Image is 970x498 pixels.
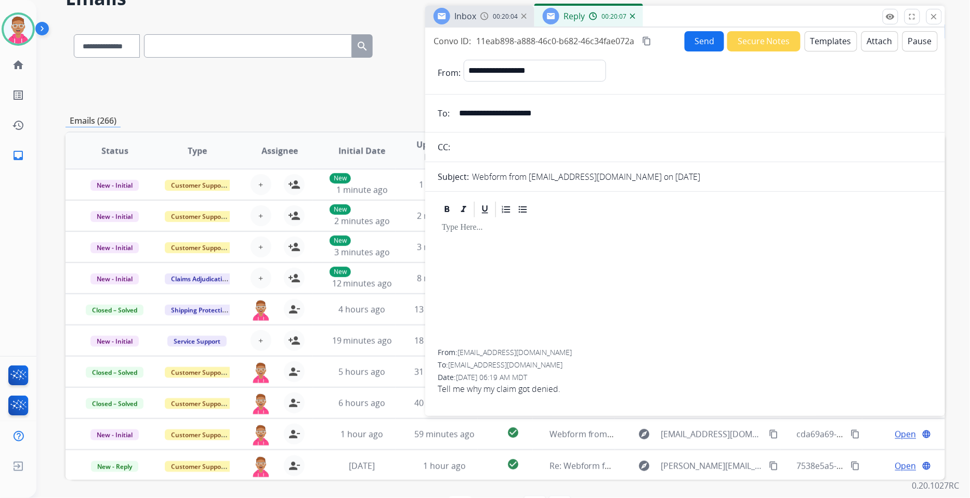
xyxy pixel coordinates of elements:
p: To: [438,107,450,120]
span: + [259,241,264,253]
mat-icon: language [922,461,932,470]
button: + [251,237,271,257]
span: Status [101,145,128,157]
span: 2 minutes ago [417,210,473,221]
mat-icon: person_remove [288,303,300,316]
span: Reply [563,10,585,22]
span: 4 hours ago [339,304,386,315]
mat-icon: content_copy [642,36,651,46]
span: Customer Support [165,242,232,253]
span: Claims Adjudication [165,273,236,284]
span: New - Initial [90,429,139,440]
span: 3 minutes ago [417,241,473,253]
mat-icon: fullscreen [908,12,917,21]
span: Closed – Solved [86,398,143,409]
p: New [330,235,351,246]
mat-icon: language [922,429,932,439]
mat-icon: explore [638,428,650,440]
span: 18 minutes ago [414,335,475,346]
button: + [251,205,271,226]
mat-icon: person_remove [288,460,300,472]
p: 0.20.1027RC [912,479,960,492]
mat-icon: person_add [288,178,300,191]
mat-icon: person_add [288,241,300,253]
span: Webform from [EMAIL_ADDRESS][DOMAIN_NAME] on [DATE] [549,428,785,440]
mat-icon: content_copy [851,429,860,439]
span: 6 hours ago [339,397,386,409]
p: New [330,267,351,277]
span: Re: Webform from [PERSON_NAME][EMAIL_ADDRESS][DOMAIN_NAME] on [DATE] [549,460,863,471]
img: agent-avatar [251,392,271,414]
button: + [251,174,271,195]
span: Open [895,428,916,440]
span: 00:20:04 [493,12,518,21]
span: [EMAIL_ADDRESS][DOMAIN_NAME] [448,360,562,370]
mat-icon: person_remove [288,397,300,409]
span: Updated Date [412,138,457,163]
div: Bullet List [515,202,531,217]
span: 40 minutes ago [414,397,475,409]
p: Emails (266) [65,114,121,127]
span: 31 minutes ago [414,366,475,377]
span: 7538e5a5-2d41-4f84-9b29-4525c2d07e15 [797,460,956,471]
span: Shipping Protection [165,305,236,316]
span: [PERSON_NAME][EMAIL_ADDRESS][DOMAIN_NAME] [661,460,763,472]
mat-icon: person_remove [288,365,300,378]
mat-icon: content_copy [769,461,778,470]
button: + [251,268,271,289]
div: To: [438,360,933,370]
span: [EMAIL_ADDRESS][DOMAIN_NAME] [457,347,572,357]
mat-icon: search [356,40,369,53]
span: Inbox [454,10,476,22]
mat-icon: home [12,59,24,71]
mat-icon: content_copy [769,429,778,439]
span: Service Support [167,336,227,347]
button: Pause [902,31,938,51]
p: Convo ID: [434,35,471,47]
span: [DATE] 06:19 AM MDT [456,372,527,382]
img: agent-avatar [251,361,271,383]
mat-icon: person_remove [288,428,300,440]
div: Bold [439,202,455,217]
span: 1 hour ago [423,460,466,471]
img: avatar [4,15,33,44]
mat-icon: history [12,119,24,132]
mat-icon: check_circle [507,426,519,439]
mat-icon: content_copy [851,461,860,470]
button: Send [685,31,724,51]
mat-icon: explore [638,460,650,472]
span: Customer Support [165,461,232,472]
span: Type [188,145,207,157]
span: 12 minutes ago [332,278,392,289]
mat-icon: check_circle [507,458,519,470]
span: + [259,209,264,222]
span: Customer Support [165,211,232,222]
mat-icon: close [929,12,939,21]
span: 8 minutes ago [417,272,473,284]
div: Ordered List [499,202,514,217]
span: 1 hour ago [341,428,384,440]
span: 1 minute ago [419,179,470,190]
p: From: [438,67,461,79]
span: Closed – Solved [86,367,143,378]
img: agent-avatar [251,455,271,477]
span: 13 minutes ago [414,304,475,315]
span: + [259,272,264,284]
span: Open [895,460,916,472]
img: agent-avatar [251,299,271,321]
span: 5 hours ago [339,366,386,377]
p: New [330,173,351,184]
div: Italic [456,202,471,217]
button: Secure Notes [727,31,801,51]
mat-icon: person_add [288,272,300,284]
span: 1 minute ago [336,184,388,195]
button: + [251,330,271,351]
span: New - Initial [90,242,139,253]
p: New [330,204,351,215]
span: + [259,334,264,347]
div: Underline [477,202,493,217]
mat-icon: inbox [12,149,24,162]
span: [EMAIL_ADDRESS][DOMAIN_NAME] [661,428,763,440]
span: New - Initial [90,336,139,347]
span: 19 minutes ago [332,335,392,346]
